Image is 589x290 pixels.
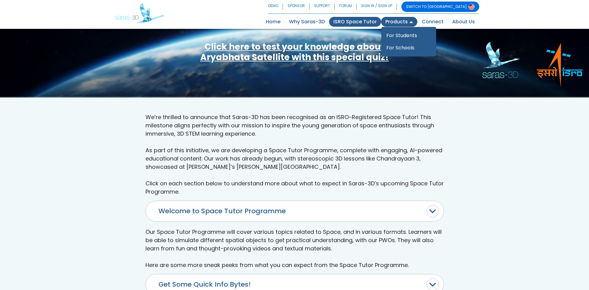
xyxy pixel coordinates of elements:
[285,17,329,27] a: Why Saras-3D
[381,29,436,42] a: For Students
[261,17,285,27] a: Home
[268,2,283,12] a: DEMO
[309,2,335,12] a: SUPPORT
[335,2,356,12] a: FORUM
[145,113,444,196] p: We’re thrilled to announce that Saras-3D has been recognised as an ISRO-Registered Space Tutor! T...
[283,2,309,12] a: SPONSOR
[417,17,448,27] a: Connect
[381,17,417,27] a: Products
[329,17,381,27] a: ISRO Space Tutor
[381,27,436,57] div: Products
[145,228,444,269] p: Our Space Tutor Programme will cover various topics related to Space, and in various formats. Lea...
[401,2,479,12] a: SWITCH TO [GEOGRAPHIC_DATA]
[448,17,479,27] a: About Us
[468,4,475,10] img: Switch to USA
[115,3,165,23] img: Saras 3D
[356,2,397,12] a: SIGN IN / SIGN UP
[381,42,436,54] a: For Schools
[146,201,444,221] button: Welcome to Space Tutor Programme
[200,41,389,63] a: Click here to test your knowledge aboutAryabhata Satellite with this special quiz!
